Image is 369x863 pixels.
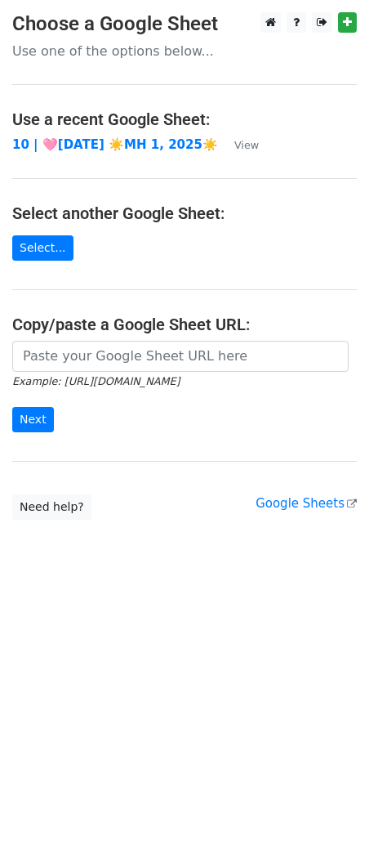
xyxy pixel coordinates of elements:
[12,315,357,334] h4: Copy/paste a Google Sheet URL:
[12,203,357,223] h4: Select another Google Sheet:
[12,407,54,432] input: Next
[12,110,357,129] h4: Use a recent Google Sheet:
[12,137,218,152] a: 10 | 🩷[DATE] ☀️MH 1, 2025☀️
[234,139,259,151] small: View
[12,235,73,261] a: Select...
[218,137,259,152] a: View
[12,375,180,387] small: Example: [URL][DOMAIN_NAME]
[256,496,357,511] a: Google Sheets
[12,341,349,372] input: Paste your Google Sheet URL here
[12,12,357,36] h3: Choose a Google Sheet
[12,494,91,520] a: Need help?
[12,42,357,60] p: Use one of the options below...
